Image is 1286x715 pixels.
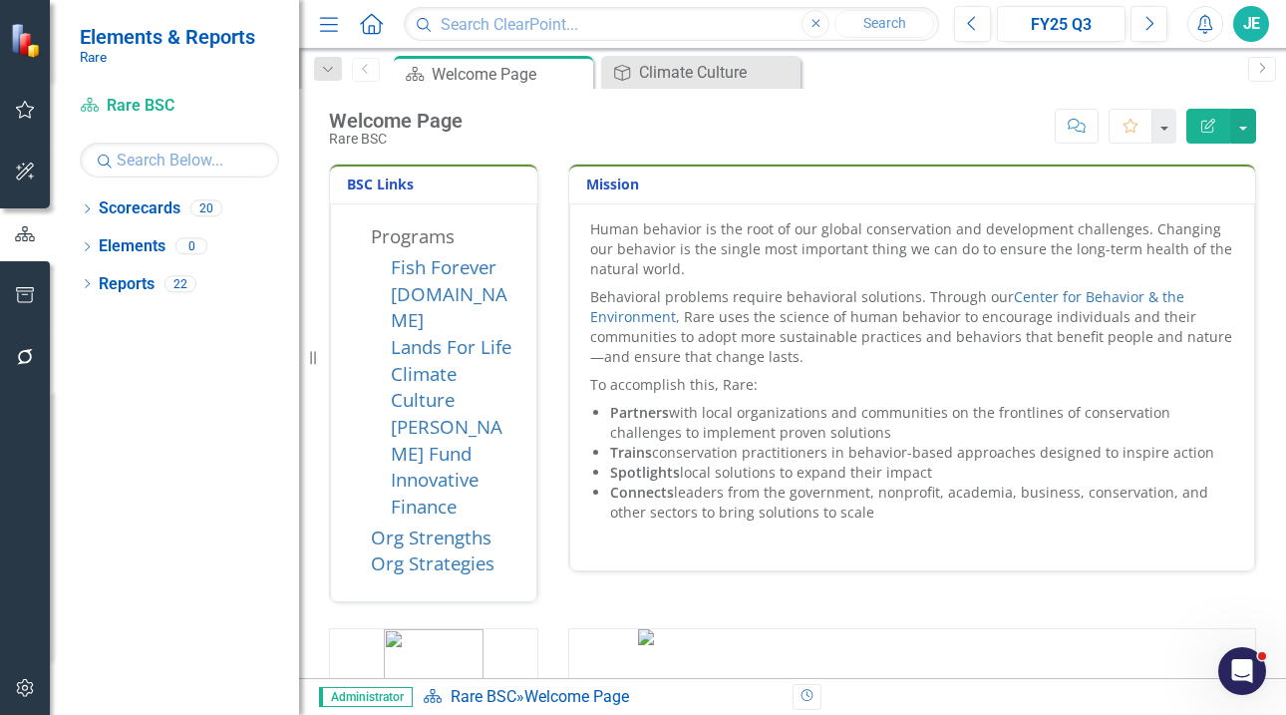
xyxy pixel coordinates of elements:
[371,525,491,549] a: Org Strengths
[329,132,463,147] div: Rare BSC
[329,110,463,132] div: Welcome Page
[610,403,1234,443] li: with local organizations and communities on the frontlines of conservation challenges to implemen...
[997,6,1125,42] button: FY25 Q3
[80,49,255,65] small: Rare
[1218,647,1266,695] iframe: Intercom live chat
[610,483,1234,523] li: leaders from the government, nonprofit, academia, business, conservation, and other sectors to br...
[610,463,680,482] strong: Spotlights
[432,62,588,87] div: Welcome Page
[1004,13,1119,37] div: FY25 Q3
[164,275,196,292] div: 22
[99,235,165,258] a: Elements
[639,60,796,85] div: Climate Culture
[391,361,457,413] a: Climate Culture
[524,687,629,706] div: Welcome Page
[391,334,511,359] a: Lands For Life
[319,687,413,707] span: Administrator
[80,95,279,118] a: Rare BSC
[610,443,1234,463] li: conservation practitioners in behavior-based approaches designed to inspire action
[99,273,155,296] a: Reports
[590,219,1234,283] p: Human behavior is the root of our global conservation and development challenges. Changing our be...
[391,414,502,466] a: [PERSON_NAME] Fund
[1233,6,1269,42] button: JE
[610,463,1234,483] li: local solutions to expand their impact
[10,22,45,57] img: ClearPoint Strategy
[590,371,1234,399] p: To accomplish this, Rare:
[590,283,1234,371] p: Behavioral problems require behavioral solutions. Through our , Rare uses the science of human be...
[391,281,507,333] a: [DOMAIN_NAME]
[451,687,516,706] a: Rare BSC
[80,143,279,178] input: Search Below...
[590,287,1184,326] a: Center for Behavior & the Environment
[391,254,496,279] a: Fish Forever
[423,686,778,709] div: »
[80,25,255,49] span: Elements & Reports
[371,550,494,575] a: Org Strategies
[606,60,796,85] a: Climate Culture
[347,177,527,191] h3: BSC Links
[175,238,207,255] div: 0
[391,467,479,519] a: Innovative Finance
[610,443,652,462] strong: Trains
[586,177,1245,191] h3: Mission
[834,10,934,38] button: Search
[371,223,516,250] li: Programs
[610,403,669,422] strong: Partners
[610,483,674,502] strong: Connects
[404,7,939,42] input: Search ClearPoint...
[638,629,1186,645] img: strategy%20map%208-30-22.png
[99,197,180,220] a: Scorecards
[190,200,222,217] div: 20
[863,15,906,31] span: Search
